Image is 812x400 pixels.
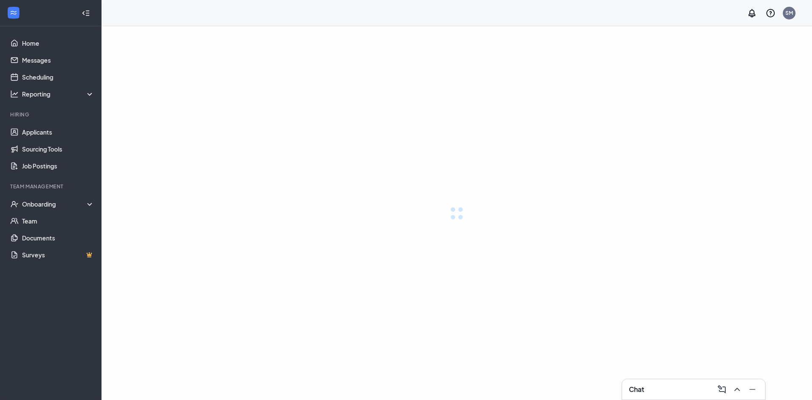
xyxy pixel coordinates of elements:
[22,52,94,69] a: Messages
[22,200,95,208] div: Onboarding
[747,8,757,18] svg: Notifications
[22,246,94,263] a: SurveysCrown
[82,9,90,17] svg: Collapse
[22,157,94,174] a: Job Postings
[10,183,93,190] div: Team Management
[22,124,94,141] a: Applicants
[10,200,19,208] svg: UserCheck
[10,90,19,98] svg: Analysis
[22,69,94,86] a: Scheduling
[745,383,758,396] button: Minimize
[747,384,757,394] svg: Minimize
[730,383,743,396] button: ChevronUp
[785,9,793,17] div: SM
[22,212,94,229] a: Team
[22,35,94,52] a: Home
[732,384,742,394] svg: ChevronUp
[717,384,727,394] svg: ComposeMessage
[22,90,95,98] div: Reporting
[9,8,18,17] svg: WorkstreamLogo
[714,383,728,396] button: ComposeMessage
[10,111,93,118] div: Hiring
[765,8,776,18] svg: QuestionInfo
[22,141,94,157] a: Sourcing Tools
[22,229,94,246] a: Documents
[629,385,644,394] h3: Chat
